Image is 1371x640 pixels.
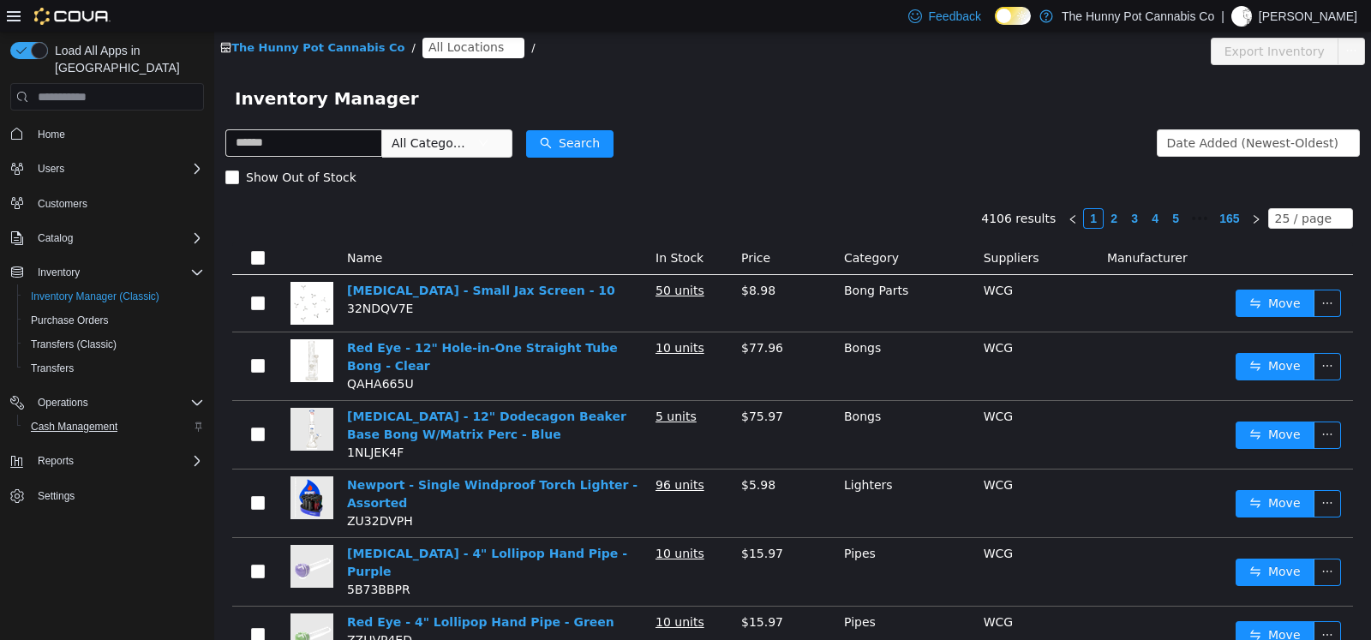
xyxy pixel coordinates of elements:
input: Dark Mode [995,7,1031,25]
span: Reports [38,454,74,468]
span: $15.97 [527,515,569,529]
i: icon: down [1121,182,1131,194]
span: Feedback [929,8,981,25]
span: WCG [769,446,799,460]
td: Lighters [623,438,763,506]
button: icon: ellipsis [1099,258,1127,285]
u: 10 units [441,309,490,323]
u: 50 units [441,252,490,266]
span: Show Out of Stock [25,139,149,153]
img: Red Eye - 12" Hole-in-One Straight Tube Bong - Clear hero shot [76,308,119,350]
button: icon: swapMove [1021,458,1100,486]
span: ••• [972,176,999,197]
a: 1 [870,177,889,196]
div: 25 / page [1061,177,1117,196]
u: 10 units [441,515,490,529]
span: In Stock [441,219,489,233]
a: Customers [31,194,94,214]
a: 4 [931,177,950,196]
u: 10 units [441,583,490,597]
span: Reports [31,451,204,471]
a: Red Eye - 4" Lollipop Hand Pipe - Green [133,583,400,597]
span: $5.98 [527,446,561,460]
button: icon: ellipsis [1123,6,1151,33]
i: icon: close-circle [293,11,303,21]
img: Red Eye - 12" Dodecagon Beaker Base Bong W/Matrix Perc - Blue hero shot [76,376,119,419]
i: icon: down [1125,106,1135,118]
i: icon: shop [6,10,17,21]
span: Catalog [38,231,73,245]
span: Transfers [31,362,74,375]
span: Load All Apps in [GEOGRAPHIC_DATA] [48,42,204,76]
span: Inventory [31,262,204,283]
span: Users [31,159,204,179]
button: Export Inventory [997,6,1124,33]
span: $8.98 [527,252,561,266]
li: Next Page [1032,176,1052,197]
button: Operations [3,391,211,415]
span: All Categories [177,103,255,120]
img: Red Eye - 4" Lollipop Hand Pipe - Green hero shot [76,582,119,625]
button: Reports [31,451,81,471]
button: icon: ellipsis [1099,321,1127,349]
span: Purchase Orders [31,314,109,327]
button: icon: swapMove [1021,589,1100,617]
span: Home [31,123,204,144]
span: Manufacturer [893,219,973,233]
span: All Locations [214,6,290,25]
a: Red Eye - 12" Hole-in-One Straight Tube Bong - Clear [133,309,404,341]
td: Bongs [623,301,763,369]
a: Settings [31,486,81,506]
a: [MEDICAL_DATA] - 4" Lollipop Hand Pipe - Purple [133,515,413,547]
button: Users [3,157,211,181]
span: Operations [38,396,88,410]
button: icon: ellipsis [1099,589,1127,617]
span: Price [527,219,556,233]
p: | [1221,6,1224,27]
p: The Hunny Pot Cannabis Co [1062,6,1214,27]
td: Pipes [623,575,763,632]
button: icon: ellipsis [1099,458,1127,486]
span: Transfers [24,358,204,379]
span: WCG [769,583,799,597]
a: 2 [890,177,909,196]
button: Cash Management [17,415,211,439]
a: 5 [952,177,971,196]
button: icon: swapMove [1021,527,1100,554]
span: Inventory Manager (Classic) [31,290,159,303]
button: Catalog [31,228,80,248]
span: 1NLJEK4F [133,414,189,428]
a: Cash Management [24,416,124,437]
a: icon: shopThe Hunny Pot Cannabis Co [6,9,190,22]
img: Red Eye - 4" Lollipop Hand Pipe - Purple hero shot [76,513,119,556]
button: icon: swapMove [1021,321,1100,349]
button: icon: ellipsis [1099,527,1127,554]
span: Customers [31,193,204,214]
a: 3 [911,177,930,196]
li: Previous Page [848,176,869,197]
a: [MEDICAL_DATA] - 12" Dodecagon Beaker Base Bong W/Matrix Perc - Blue [133,378,412,410]
span: 32NDQV7E [133,270,199,284]
span: WCG [769,378,799,392]
button: Customers [3,191,211,216]
span: Name [133,219,168,233]
td: Pipes [623,506,763,575]
nav: Complex example [10,114,204,553]
button: Settings [3,483,211,508]
button: Inventory [3,260,211,284]
a: Purchase Orders [24,310,116,331]
span: WCG [769,309,799,323]
img: Red Eye - Small Jax Screen - 10 hero shot [76,250,119,293]
span: Cash Management [31,420,117,434]
td: Bongs [623,369,763,438]
a: Transfers (Classic) [24,334,123,355]
button: Home [3,121,211,146]
span: Cash Management [24,416,204,437]
span: Settings [31,485,204,506]
span: Dark Mode [995,25,996,26]
a: 165 [1000,177,1030,196]
span: Purchase Orders [24,310,204,331]
span: Category [630,219,685,233]
li: 5 [951,176,972,197]
button: icon: ellipsis [1099,390,1127,417]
